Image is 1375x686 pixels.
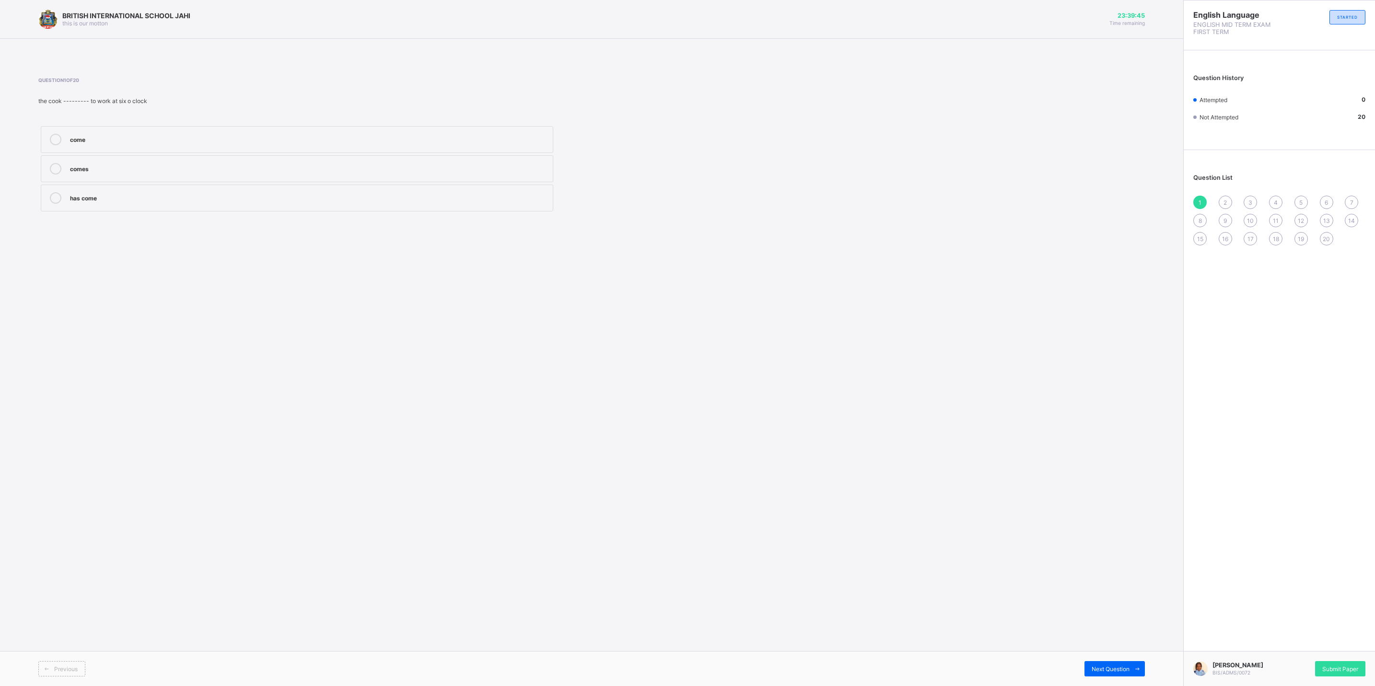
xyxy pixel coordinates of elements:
[1337,15,1358,20] span: STARTED
[1274,199,1278,206] span: 4
[38,97,900,105] div: the cook --------- to work at six o clock
[1197,235,1203,243] span: 15
[1273,217,1279,224] span: 11
[1298,235,1304,243] span: 19
[1199,199,1201,206] span: 1
[1299,199,1303,206] span: 5
[1247,235,1254,243] span: 17
[38,77,900,83] span: Question 1 of 20
[70,134,548,143] div: come
[1193,174,1233,181] span: Question List
[70,163,548,173] div: comes
[1323,217,1330,224] span: 13
[1199,217,1202,224] span: 8
[1248,199,1252,206] span: 3
[1273,235,1279,243] span: 18
[1350,199,1353,206] span: 7
[1224,199,1227,206] span: 2
[62,20,108,27] span: this is our motton
[1092,665,1130,673] span: Next Question
[1348,217,1355,224] span: 14
[1323,235,1330,243] span: 20
[1193,10,1280,20] span: English Language
[1109,12,1145,19] span: 23:39:45
[62,12,190,20] span: BRITISH INTERNATIONAL SCHOOL JAHI
[1193,21,1280,35] span: ENGLISH MID TERM EXAM FIRST TERM
[1200,114,1238,121] span: Not Attempted
[70,192,548,202] div: has come
[54,665,78,673] span: Previous
[1358,113,1365,120] b: 20
[1362,96,1365,103] b: 0
[1222,235,1228,243] span: 16
[1212,670,1250,675] span: BIS/ADMS/0072
[1224,217,1227,224] span: 9
[1325,199,1328,206] span: 6
[1247,217,1254,224] span: 10
[1200,96,1227,104] span: Attempted
[1212,662,1263,669] span: [PERSON_NAME]
[1298,217,1304,224] span: 12
[1322,665,1358,673] span: Submit Paper
[1193,74,1244,81] span: Question History
[1109,20,1145,26] span: Time remaining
